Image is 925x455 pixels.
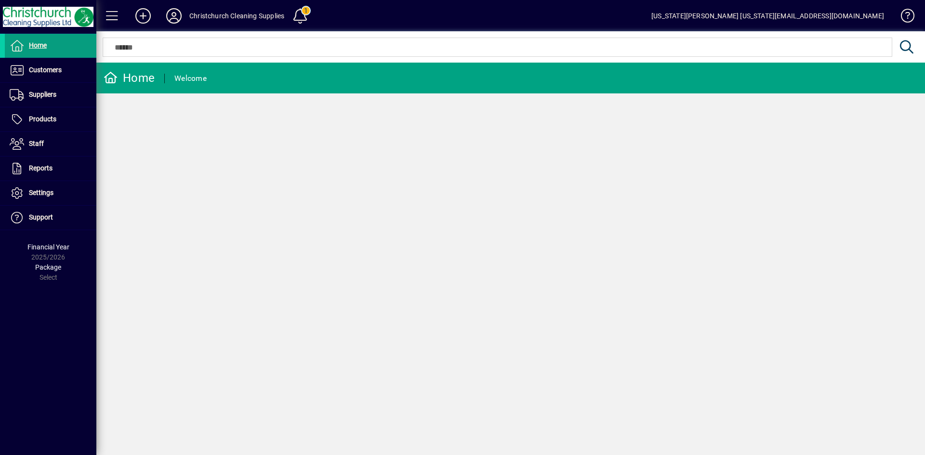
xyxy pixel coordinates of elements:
[29,164,53,172] span: Reports
[5,156,96,181] a: Reports
[29,41,47,49] span: Home
[5,132,96,156] a: Staff
[29,213,53,221] span: Support
[5,58,96,82] a: Customers
[29,66,62,74] span: Customers
[5,83,96,107] a: Suppliers
[35,263,61,271] span: Package
[128,7,159,25] button: Add
[5,181,96,205] a: Settings
[104,70,155,86] div: Home
[5,107,96,131] a: Products
[189,8,284,24] div: Christchurch Cleaning Supplies
[29,91,56,98] span: Suppliers
[894,2,913,33] a: Knowledge Base
[651,8,884,24] div: [US_STATE][PERSON_NAME] [US_STATE][EMAIL_ADDRESS][DOMAIN_NAME]
[29,140,44,147] span: Staff
[27,243,69,251] span: Financial Year
[159,7,189,25] button: Profile
[5,206,96,230] a: Support
[29,115,56,123] span: Products
[174,71,207,86] div: Welcome
[29,189,53,196] span: Settings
